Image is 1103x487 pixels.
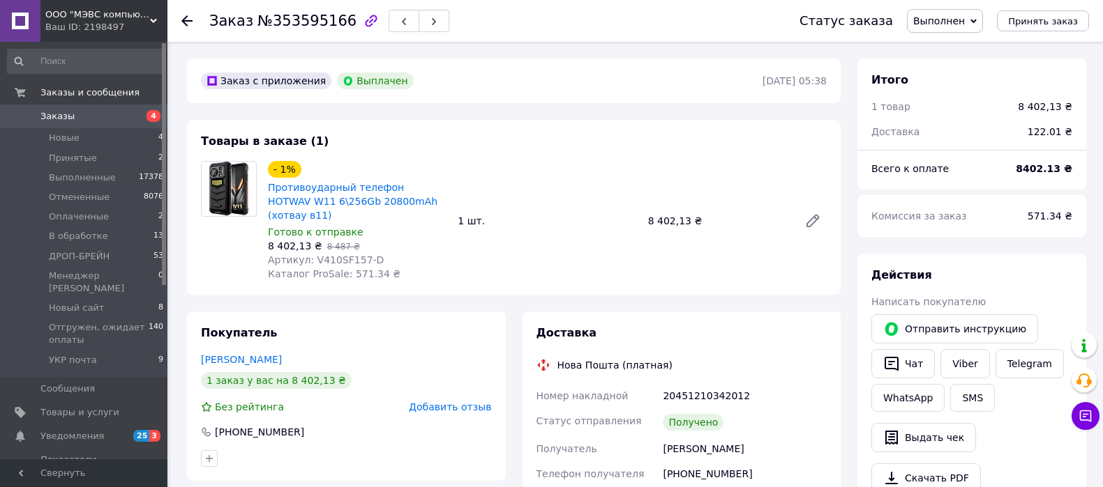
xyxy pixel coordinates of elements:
div: 8 402,13 ₴ [643,211,793,231]
a: Telegram [996,349,1064,378]
button: Выдать чек [871,423,976,452]
span: Выполненные [49,171,116,184]
span: Товары в заказе (1) [201,134,329,148]
a: [PERSON_NAME] [201,354,282,365]
span: 0 [158,270,163,295]
span: Отмененные [49,191,110,203]
span: 1 товар [871,101,910,112]
span: Написать покупателю [871,296,986,307]
span: 9 [158,354,163,366]
span: В обработке [49,230,108,242]
div: Ваш ID: 2198497 [45,21,167,33]
span: Комиссия за заказ [871,210,967,222]
b: 8402.13 ₴ [1016,163,1072,174]
button: SMS [950,384,995,412]
span: Покупатель [201,326,277,339]
span: Действия [871,268,932,281]
span: 2 [158,210,163,223]
span: ДРОП-БРЕЙН [49,250,110,263]
span: 571.34 ₴ [1028,210,1072,222]
span: 2 [158,152,163,164]
span: 8076 [144,191,163,203]
div: 20451210342012 [660,383,830,408]
button: Принять заказ [997,10,1089,31]
div: 1 шт. [452,211,642,231]
div: - 1% [268,161,301,178]
span: Каталог ProSale: 571.34 ₴ [268,268,400,279]
span: Выполнен [913,15,965,26]
span: ООО "МЭВС компьютер" [45,8,150,21]
div: [PHONE_NUMBER] [660,461,830,486]
div: [PHONE_NUMBER] [213,425,306,439]
div: 1 заказ у вас на 8 402,13 ₴ [201,372,352,389]
span: Добавить отзыв [409,401,491,412]
span: Доставка [537,326,597,339]
span: Уведомления [40,430,104,442]
span: Итого [871,73,908,86]
span: Заказ [209,13,253,29]
div: Вернуться назад [181,14,193,28]
span: Менеджер [PERSON_NAME] [49,270,158,295]
button: Чат с покупателем [1072,402,1100,430]
a: Viber [940,349,989,378]
a: Редактировать [799,207,827,235]
span: 53 [153,250,163,263]
span: 8 [158,302,163,314]
span: Готово к отправке [268,226,363,238]
span: Новые [49,132,80,144]
span: 13 [153,230,163,242]
span: 17378 [139,171,163,184]
span: УКР почта [49,354,97,366]
span: Показатели работы компании [40,454,129,479]
span: Оплаченные [49,210,109,223]
div: 8 402,13 ₴ [1018,100,1072,114]
span: 4 [158,132,163,144]
span: 3 [149,430,160,442]
button: Чат [871,349,935,378]
a: WhatsApp [871,384,945,412]
span: Телефон получателя [537,468,645,479]
span: Без рейтинга [215,401,284,412]
span: Номер накладной [537,390,629,401]
span: 140 [149,321,163,346]
span: Всего к оплате [871,163,949,174]
span: 4 [147,110,160,122]
div: Получено [663,414,723,431]
span: Сообщения [40,382,95,395]
span: Заказы [40,110,75,123]
span: Новый сайт [49,302,104,314]
span: Принять заказ [1008,16,1078,26]
span: 8 402,13 ₴ [268,240,322,252]
input: Поиск [7,49,165,74]
span: 8 487 ₴ [327,242,360,252]
div: Нова Пошта (платная) [554,358,676,372]
span: 25 [133,430,149,442]
time: [DATE] 05:38 [763,75,827,86]
span: Получатель [537,443,597,454]
span: Товары и услуги [40,406,119,419]
span: Заказы и сообщения [40,86,140,99]
div: [PERSON_NAME] [660,436,830,461]
span: Доставка [871,126,920,137]
span: Артикул: V410SF157-D [268,254,384,265]
div: 122.01 ₴ [1019,116,1081,147]
span: №353595166 [257,13,357,29]
span: Принятые [49,152,97,164]
button: Отправить инструкцию [871,314,1038,343]
span: Отгружен, ожидает оплаты [49,321,149,346]
img: Противоударный телефон HOTWAV W11 6\256Gb 20800mAh (хотвау в11) [209,162,249,216]
a: Противоударный телефон HOTWAV W11 6\256Gb 20800mAh (хотвау в11) [268,182,437,221]
div: Заказ с приложения [201,72,331,89]
span: Статус отправления [537,415,642,426]
div: Выплачен [337,72,413,89]
div: Статус заказа [800,14,893,28]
